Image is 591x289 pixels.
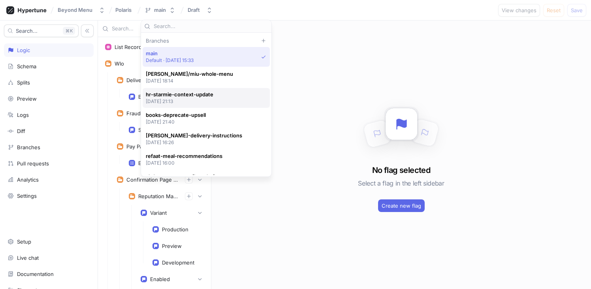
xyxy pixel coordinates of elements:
[143,38,270,44] div: Branches
[378,199,425,212] button: Create new flag
[126,143,144,150] div: Pay Pal
[126,110,153,116] div: Fraud Prev
[188,7,200,13] div: Draft
[146,173,260,180] span: abdo-create-new-flag-platform-management
[146,91,213,98] span: hr-starmie-context-update
[146,153,222,160] span: refaat-meal-recommendations
[17,271,54,277] div: Documentation
[146,112,206,118] span: books-deprecate-upsell
[141,4,179,17] button: main
[146,71,233,77] span: [PERSON_NAME]/miu-whole-menu
[146,50,194,57] span: main
[17,144,40,150] div: Branches
[17,193,37,199] div: Settings
[571,8,583,13] span: Save
[55,4,108,17] button: Beyond Menu
[543,4,564,17] button: Reset
[162,259,194,266] div: Development
[154,23,268,30] input: Search...
[115,60,124,67] div: Wlo
[58,7,92,13] div: Beyond Menu
[146,77,233,84] p: [DATE] 18:14
[146,160,222,166] p: [DATE] 16:00
[150,276,170,282] div: Enabled
[4,267,94,281] a: Documentation
[126,77,176,83] div: Delivery Instructions
[17,128,25,134] div: Diff
[126,176,179,183] div: Confirmation Page Experiments
[17,176,39,183] div: Analytics
[17,63,36,69] div: Schema
[17,238,31,245] div: Setup
[154,7,166,13] div: main
[16,28,38,33] span: Search...
[138,193,179,199] div: Reputation Management
[146,57,194,64] p: Default ‧ [DATE] 15:33
[146,98,213,105] p: [DATE] 21:13
[115,44,171,50] div: List Recording Enabled
[17,79,30,86] div: Splits
[498,4,540,17] button: View changes
[17,255,39,261] div: Live chat
[146,118,206,125] p: [DATE] 21:40
[150,210,167,216] div: Variant
[567,4,586,17] button: Save
[17,96,37,102] div: Preview
[63,27,75,35] div: K
[17,47,30,53] div: Logic
[17,112,29,118] div: Logs
[146,139,242,146] p: [DATE] 16:26
[162,226,188,233] div: Production
[372,164,430,176] h3: No flag selected
[4,24,79,37] button: Search...K
[146,132,242,139] span: [PERSON_NAME]-delivery-instructions
[115,7,132,13] span: Polaris
[502,8,536,13] span: View changes
[162,243,182,249] div: Preview
[547,8,561,13] span: Reset
[184,4,216,17] button: Draft
[358,176,444,190] h5: Select a flag in the left sidebar
[382,203,421,208] span: Create new flag
[17,160,49,167] div: Pull requests
[112,25,192,33] input: Search...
